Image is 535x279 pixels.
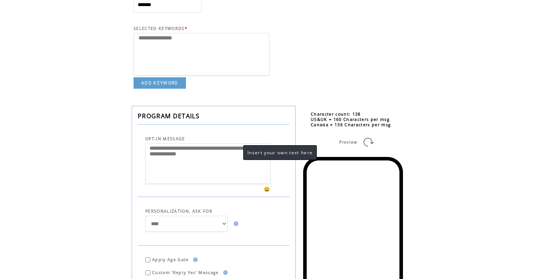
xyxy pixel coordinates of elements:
[134,77,186,89] a: ADD KEYWORD
[221,270,228,275] img: help.gif
[152,257,189,262] span: Apply Age Gate
[145,208,212,214] span: PERSONALIZATION, ASK FOR
[339,139,357,145] span: Preview
[311,122,391,127] span: Canada = 136 Characters per msg
[145,136,185,141] span: OPT-IN MESSAGE
[311,117,390,122] span: US&UK = 160 Characters per msg
[191,257,198,262] img: help.gif
[311,111,361,117] span: Character count: 138
[152,270,219,275] span: Custom 'Reply Yes' Message
[138,112,200,120] span: PROGRAM DETAILS
[134,26,185,31] span: SELECTED KEYWORDS
[231,221,238,226] img: help.gif
[264,186,271,193] span: 😀
[247,149,313,156] span: Insert your own text here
